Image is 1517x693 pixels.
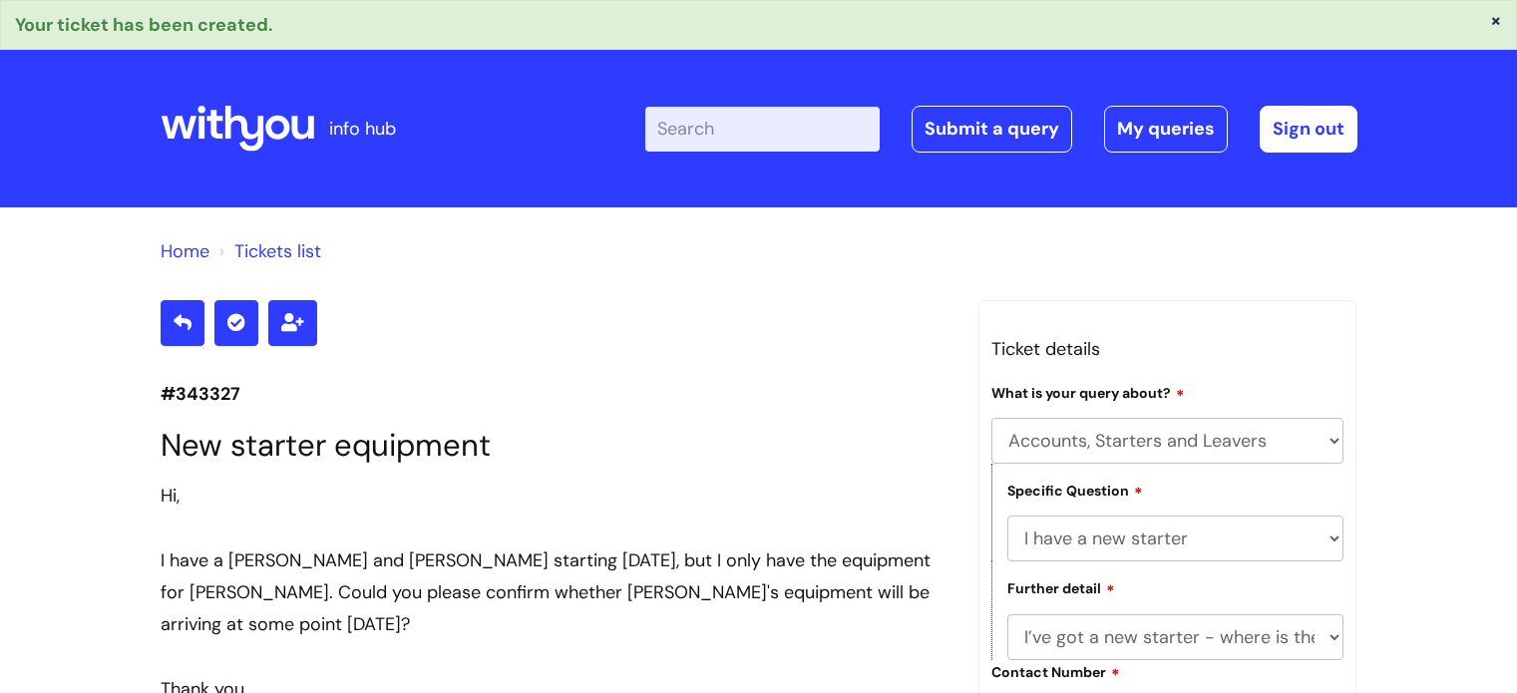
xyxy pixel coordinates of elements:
div: Hi, [161,480,948,512]
li: Tickets list [214,235,321,267]
a: Sign out [1260,106,1357,152]
label: Further detail [1007,577,1115,597]
div: I have a [PERSON_NAME] and [PERSON_NAME] starting [DATE], but I only have the equipment for [PERS... [161,544,948,641]
label: What is your query about? [991,382,1185,402]
p: info hub [329,113,396,145]
input: Search [645,107,880,151]
li: Solution home [161,235,209,267]
a: My queries [1104,106,1228,152]
h3: Ticket details [991,333,1344,365]
a: Home [161,239,209,263]
p: #343327 [161,378,948,410]
h1: New starter equipment [161,427,948,464]
button: × [1490,11,1502,29]
a: Tickets list [234,239,321,263]
a: Submit a query [912,106,1072,152]
label: Contact Number [991,661,1120,681]
div: | - [645,106,1357,152]
label: Specific Question [1007,480,1143,500]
